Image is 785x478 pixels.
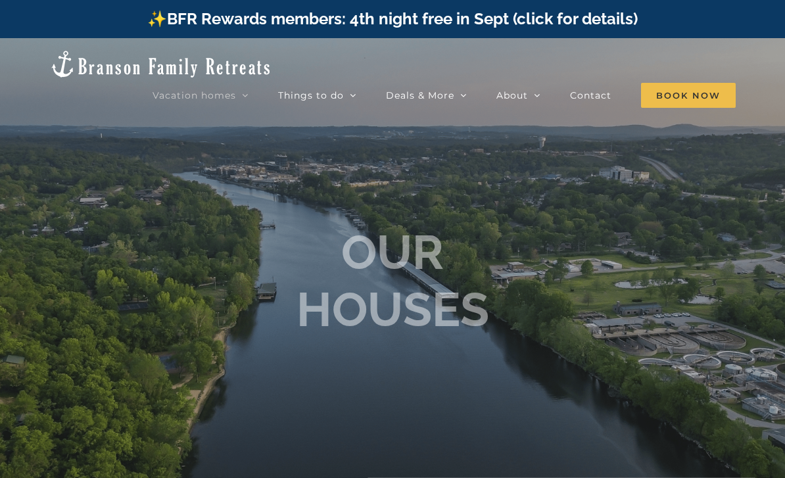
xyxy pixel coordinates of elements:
span: Things to do [278,91,344,100]
b: OUR HOUSES [297,225,489,337]
img: Branson Family Retreats Logo [49,49,272,79]
a: Book Now [641,82,736,108]
nav: Main Menu [153,82,736,108]
span: Deals & More [386,91,454,100]
a: Deals & More [386,82,467,108]
a: Things to do [278,82,356,108]
a: ✨BFR Rewards members: 4th night free in Sept (click for details) [147,9,638,28]
span: Book Now [641,83,736,108]
a: Vacation homes [153,82,249,108]
span: Vacation homes [153,91,236,100]
a: About [496,82,540,108]
a: Contact [570,82,611,108]
span: Contact [570,91,611,100]
span: About [496,91,528,100]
